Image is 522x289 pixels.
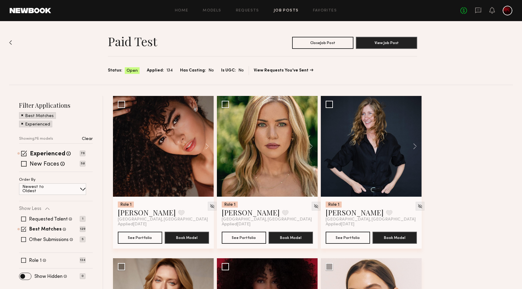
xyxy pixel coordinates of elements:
[118,202,134,208] div: Role 1
[80,151,85,156] p: 76
[326,208,384,217] a: [PERSON_NAME]
[326,217,416,222] span: [GEOGRAPHIC_DATA], [GEOGRAPHIC_DATA]
[254,68,313,73] a: View Requests You’ve Sent
[82,137,93,141] p: Clear
[29,227,62,232] label: Best Matches
[118,222,209,227] div: Applied [DATE]
[34,274,63,279] label: Show Hidden
[29,237,69,242] label: Other Submissions
[165,232,209,244] button: Book Model
[292,37,353,49] button: CloseJob Post
[19,178,36,182] p: Order By
[221,67,236,74] span: Is UGC:
[80,257,85,263] p: 134
[80,226,85,232] p: 129
[108,67,122,74] span: Status:
[118,217,208,222] span: [GEOGRAPHIC_DATA], [GEOGRAPHIC_DATA]
[326,222,417,227] div: Applied [DATE]
[166,67,173,74] span: 134
[356,37,417,49] button: View Job Post
[326,202,342,208] div: Role 1
[147,67,164,74] span: Applied:
[9,40,12,45] img: Back to previous page
[175,9,188,13] a: Home
[208,67,214,74] span: No
[80,237,85,242] p: 5
[29,258,42,263] label: Role 1
[118,232,162,244] button: See Portfolio
[25,122,50,127] p: Experienced
[372,235,417,240] a: Book Model
[19,206,41,211] p: Show Less
[180,67,206,74] span: Has Casting:
[222,202,238,208] div: Role 1
[222,217,312,222] span: [GEOGRAPHIC_DATA], [GEOGRAPHIC_DATA]
[238,67,244,74] span: No
[19,137,53,141] p: Showing 76 models
[108,34,157,49] h1: Paid Test
[222,222,313,227] div: Applied [DATE]
[29,217,68,222] label: Requested Talent
[269,235,313,240] a: Book Model
[210,204,215,209] img: Unhide Model
[222,208,280,217] a: [PERSON_NAME]
[80,216,85,222] p: 1
[30,161,59,167] label: New Faces
[22,185,58,193] p: Newest to Oldest
[80,273,85,279] p: 0
[236,9,259,13] a: Requests
[269,232,313,244] button: Book Model
[203,9,221,13] a: Models
[222,232,266,244] button: See Portfolio
[313,9,337,13] a: Favorites
[19,101,93,109] h2: Filter Applications
[80,161,85,167] p: 58
[372,232,417,244] button: Book Model
[30,151,65,157] label: Experienced
[274,9,299,13] a: Job Posts
[127,68,138,74] span: Open
[25,114,54,118] p: Best Matches
[326,232,370,244] button: See Portfolio
[314,204,319,209] img: Unhide Model
[165,235,209,240] a: Book Model
[417,204,423,209] img: Unhide Model
[118,208,176,217] a: [PERSON_NAME]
